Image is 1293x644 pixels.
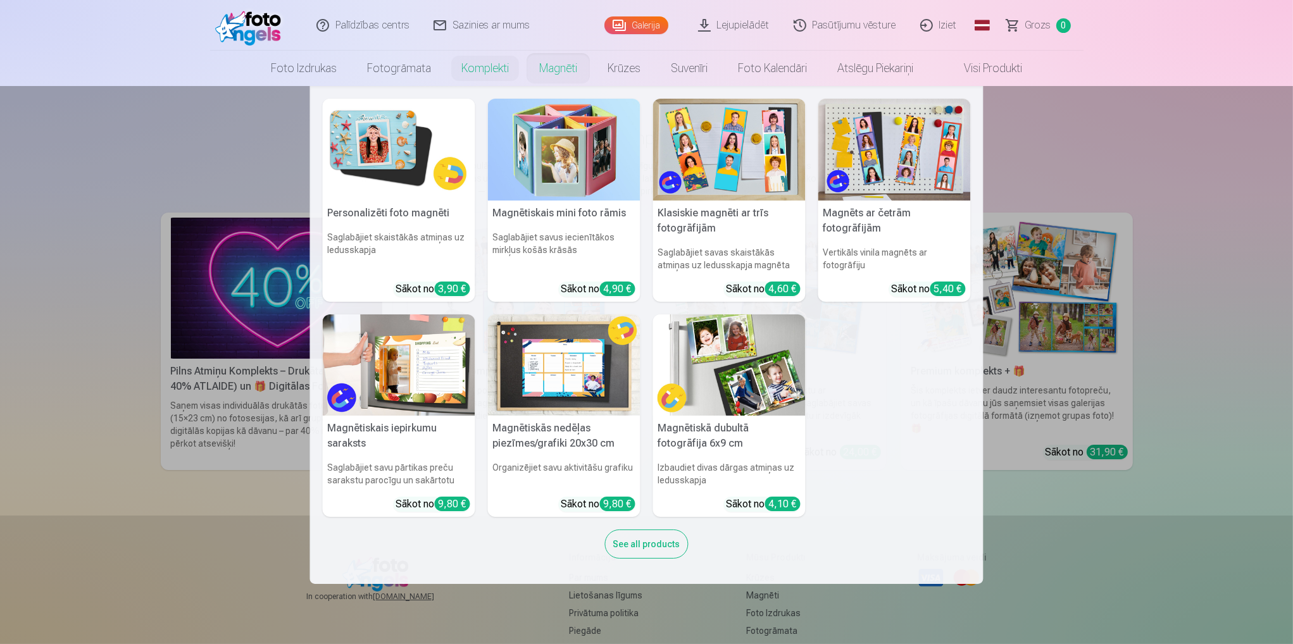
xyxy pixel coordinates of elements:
a: Suvenīri [656,51,723,86]
a: Klasiskie magnēti ar trīs fotogrāfijāmKlasiskie magnēti ar trīs fotogrāfijāmSaglabājiet savas ska... [653,99,806,302]
div: Sākot no [892,282,966,297]
img: Magnētiskā dubultā fotogrāfija 6x9 cm [653,314,806,416]
div: Sākot no [396,282,470,297]
div: 4,90 € [600,282,635,296]
div: 4,60 € [765,282,801,296]
div: Sākot no [396,497,470,512]
img: /fa1 [215,5,288,46]
div: 4,10 € [765,497,801,511]
h6: Saglabājiet savu pārtikas preču sarakstu parocīgu un sakārtotu [323,456,475,492]
a: Personalizēti foto magnētiPersonalizēti foto magnētiSaglabājiet skaistākās atmiņas uz ledusskapja... [323,99,475,302]
a: Magnētiskais mini foto rāmisMagnētiskais mini foto rāmisSaglabājiet savus iecienītākos mirkļus ko... [488,99,640,302]
img: Magnēts ar četrām fotogrāfijām [818,99,971,201]
a: Foto izdrukas [256,51,352,86]
h6: Saglabājiet savas skaistākās atmiņas uz ledusskapja magnēta [653,241,806,276]
span: Grozs [1025,18,1051,33]
a: Magnēts ar četrām fotogrāfijāmMagnēts ar četrām fotogrāfijāmVertikāls vinila magnēts ar fotogrāfi... [818,99,971,302]
a: Visi produkti [928,51,1037,86]
img: Klasiskie magnēti ar trīs fotogrāfijām [653,99,806,201]
a: Magnētiskais iepirkumu sarakstsMagnētiskais iepirkumu sarakstsSaglabājiet savu pārtikas preču sar... [323,314,475,517]
a: Krūzes [592,51,656,86]
div: 3,90 € [435,282,470,296]
h6: Vertikāls vinila magnēts ar fotogrāfiju [818,241,971,276]
h5: Magnētiskais iepirkumu saraksts [323,416,475,456]
a: Magnēti [524,51,592,86]
h6: Saglabājiet savus iecienītākos mirkļus košās krāsās [488,226,640,276]
h5: Magnēts ar četrām fotogrāfijām [818,201,971,241]
div: Sākot no [727,497,801,512]
h5: Magnētiskās nedēļas piezīmes/grafiki 20x30 cm [488,416,640,456]
div: 9,80 € [600,497,635,511]
h6: Organizējiet savu aktivitāšu grafiku [488,456,640,492]
div: 9,80 € [435,497,470,511]
div: Sākot no [727,282,801,297]
h6: Saglabājiet skaistākās atmiņas uz ledusskapja [323,226,475,276]
div: Sākot no [561,497,635,512]
div: 5,40 € [930,282,966,296]
h5: Klasiskie magnēti ar trīs fotogrāfijām [653,201,806,241]
div: Sākot no [561,282,635,297]
h5: Personalizēti foto magnēti [323,201,475,226]
a: Foto kalendāri [723,51,822,86]
img: Magnētiskās nedēļas piezīmes/grafiki 20x30 cm [488,314,640,416]
div: See all products [605,529,689,559]
h6: Izbaudiet divas dārgas atmiņas uz ledusskapja [653,456,806,492]
a: Magnētiskā dubultā fotogrāfija 6x9 cmMagnētiskā dubultā fotogrāfija 6x9 cmIzbaudiet divas dārgas ... [653,314,806,517]
a: Komplekti [446,51,524,86]
img: Magnētiskais iepirkumu saraksts [323,314,475,416]
a: Atslēgu piekariņi [822,51,928,86]
h5: Magnētiskais mini foto rāmis [488,201,640,226]
span: 0 [1056,18,1071,33]
a: Galerija [604,16,668,34]
a: Fotogrāmata [352,51,446,86]
a: Magnētiskās nedēļas piezīmes/grafiki 20x30 cmMagnētiskās nedēļas piezīmes/grafiki 20x30 cmOrganiz... [488,314,640,517]
img: Personalizēti foto magnēti [323,99,475,201]
h5: Magnētiskā dubultā fotogrāfija 6x9 cm [653,416,806,456]
a: See all products [605,536,689,550]
img: Magnētiskais mini foto rāmis [488,99,640,201]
